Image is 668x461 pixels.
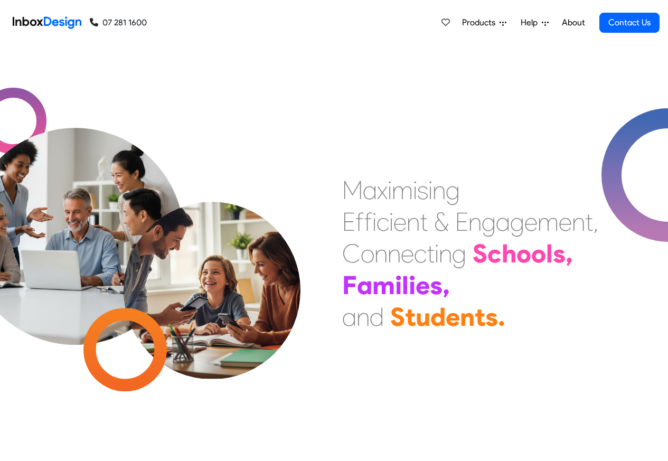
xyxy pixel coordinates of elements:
div: s [430,269,443,301]
div: , [593,206,598,238]
div: o [516,238,531,269]
div: n [468,206,482,238]
div: f [355,206,364,238]
a: 07 281 1600 [90,16,147,29]
div: c [414,238,427,269]
div: m [538,206,559,238]
div: i [409,269,416,301]
div: i [389,206,393,238]
div: E [342,206,355,238]
div: Maximising Efficient & Engagement, Connecting Schools, Families, and Students. [342,174,598,333]
span: Help [521,16,542,29]
div: g [482,206,496,238]
div: i [428,174,432,206]
div: , [566,238,573,269]
div: n [432,174,446,206]
div: x [377,174,388,206]
span: Products [462,16,500,29]
div: E [455,206,468,238]
div: h [502,238,516,269]
a: Contact Us [599,13,660,33]
div: i [372,206,377,238]
div: e [416,269,430,301]
div: n [439,238,452,269]
div: i [388,174,392,206]
div: o [531,238,546,269]
div: c [377,206,389,238]
div: s [485,301,498,333]
div: l [546,238,553,269]
a: Products [458,12,511,33]
div: g [510,206,524,238]
div: t [585,206,593,238]
div: m [372,269,395,301]
div: o [361,238,374,269]
a: Help [516,12,553,33]
div: a [342,301,356,333]
div: c [487,238,502,269]
div: u [416,301,430,333]
div: & [434,206,449,238]
div: d [370,301,384,333]
div: l [402,269,409,301]
div: g [446,174,460,206]
div: C [342,238,361,269]
div: t [475,301,485,333]
div: t [420,206,428,238]
div: e [559,206,572,238]
div: s [417,174,428,206]
div: F [342,269,357,301]
div: a [357,269,372,301]
div: i [413,174,417,206]
div: e [446,301,460,333]
div: f [364,206,372,238]
div: n [356,301,370,333]
div: n [374,238,388,269]
div: e [401,238,414,269]
div: . [498,301,505,333]
div: n [460,301,475,333]
div: n [388,238,401,269]
div: t [405,301,416,333]
div: e [393,206,407,238]
div: n [407,206,420,238]
div: n [572,206,585,238]
div: i [395,269,402,301]
div: a [496,206,510,238]
div: S [390,301,405,333]
div: t [427,238,435,269]
div: g [452,238,466,269]
a: About [559,12,588,33]
div: S [473,238,487,269]
div: s [553,238,566,269]
img: parents_with_child.png [101,158,323,379]
div: i [435,238,439,269]
div: , [443,269,450,301]
div: M [342,174,363,206]
div: d [430,301,446,333]
div: e [524,206,538,238]
div: a [363,174,377,206]
div: m [392,174,413,206]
